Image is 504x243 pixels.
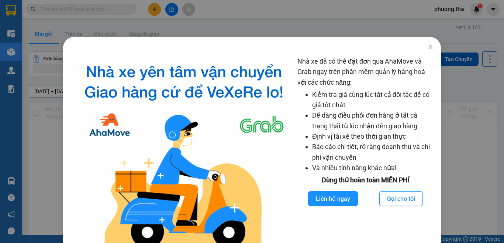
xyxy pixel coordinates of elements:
[312,142,434,163] li: Báo cáo chi tiết, rõ ràng doanh thu và chi phí vận chuyển
[297,175,434,185] div: Dùng thử hoàn toàn MIỄN PHÍ
[308,191,358,206] button: Liên hệ ngay
[387,194,415,203] span: Gọi cho tôi
[312,163,434,173] li: Và nhiều tính năng khác nữa!
[312,90,434,111] li: Kiểm tra giá cùng lúc tất cả đối tác để có giá tốt nhất
[316,194,350,203] span: Liên hệ ngay
[420,37,441,58] button: Close
[312,131,434,142] li: Định vị tài xế theo thời gian thực
[379,191,423,206] button: Gọi cho tôi
[428,44,434,50] span: close
[312,110,434,131] li: Dễ dàng điều phối đơn hàng ở tất cả trạng thái từ lúc nhận đến giao hàng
